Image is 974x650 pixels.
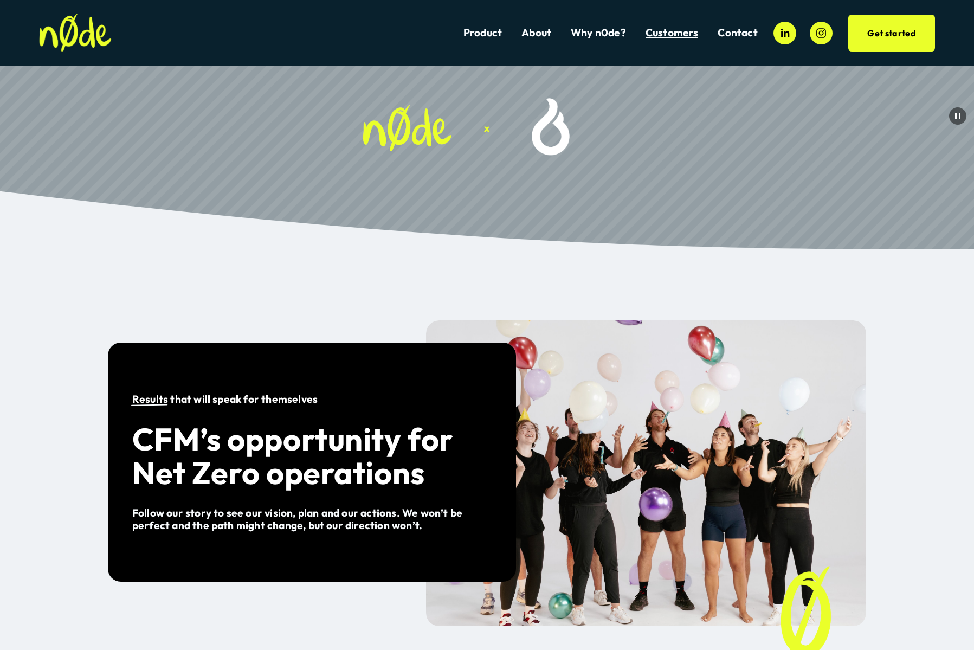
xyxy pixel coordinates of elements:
[773,22,796,44] a: LinkedIn
[132,392,318,406] strong: Results that will speak for themselves
[39,14,112,52] img: n0de
[521,25,551,40] a: About
[132,419,460,492] strong: CFM’s opportunity for Net Zero operations
[949,107,966,125] button: Pause Background
[718,25,757,40] a: Contact
[458,122,516,134] h4: x
[463,25,502,40] a: Product
[571,25,626,40] a: Why n0de?
[810,22,833,44] a: Instagram
[646,27,699,39] span: Customers
[132,506,465,532] span: Follow our story to see our vision, plan and our actions. We won’t be perfect and the path might ...
[848,15,935,52] a: Get started
[646,25,699,40] a: folder dropdown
